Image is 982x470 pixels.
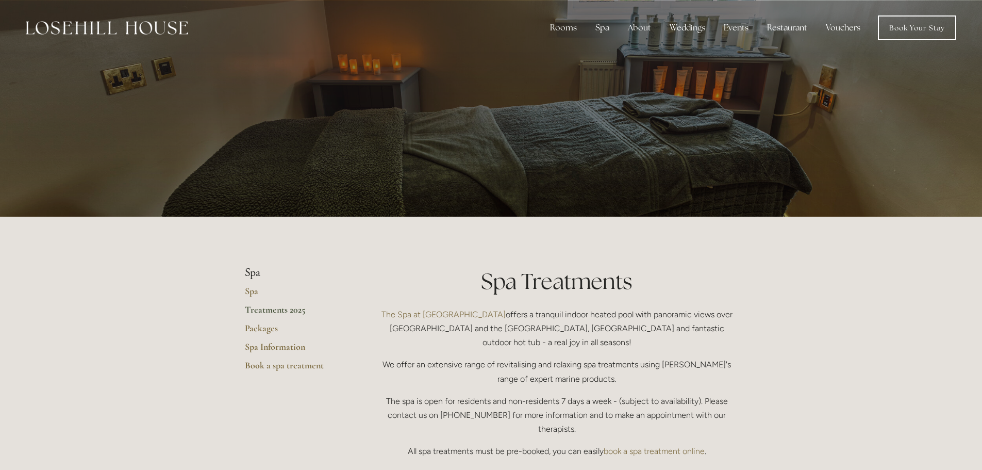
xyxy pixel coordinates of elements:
a: Vouchers [818,18,869,38]
p: The spa is open for residents and non-residents 7 days a week - (subject to availability). Please... [376,394,738,436]
p: We offer an extensive range of revitalising and relaxing spa treatments using [PERSON_NAME]'s ran... [376,358,738,385]
div: Restaurant [759,18,815,38]
a: Book a spa treatment [245,360,343,378]
li: Spa [245,266,343,280]
a: Packages [245,322,343,341]
p: offers a tranquil indoor heated pool with panoramic views over [GEOGRAPHIC_DATA] and the [GEOGRAP... [376,307,738,350]
a: Book Your Stay [878,15,956,40]
h1: Spa Treatments [376,266,738,297]
div: About [620,18,659,38]
div: Spa [587,18,618,38]
p: All spa treatments must be pre-booked, you can easily . [376,444,738,458]
a: The Spa at [GEOGRAPHIC_DATA] [381,310,506,319]
a: Spa [245,285,343,304]
a: Treatments 2025 [245,304,343,322]
img: Losehill House [26,21,188,35]
div: Events [715,18,757,38]
div: Weddings [661,18,713,38]
div: Rooms [542,18,585,38]
a: Spa Information [245,341,343,360]
a: book a spa treatment online [604,446,705,456]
